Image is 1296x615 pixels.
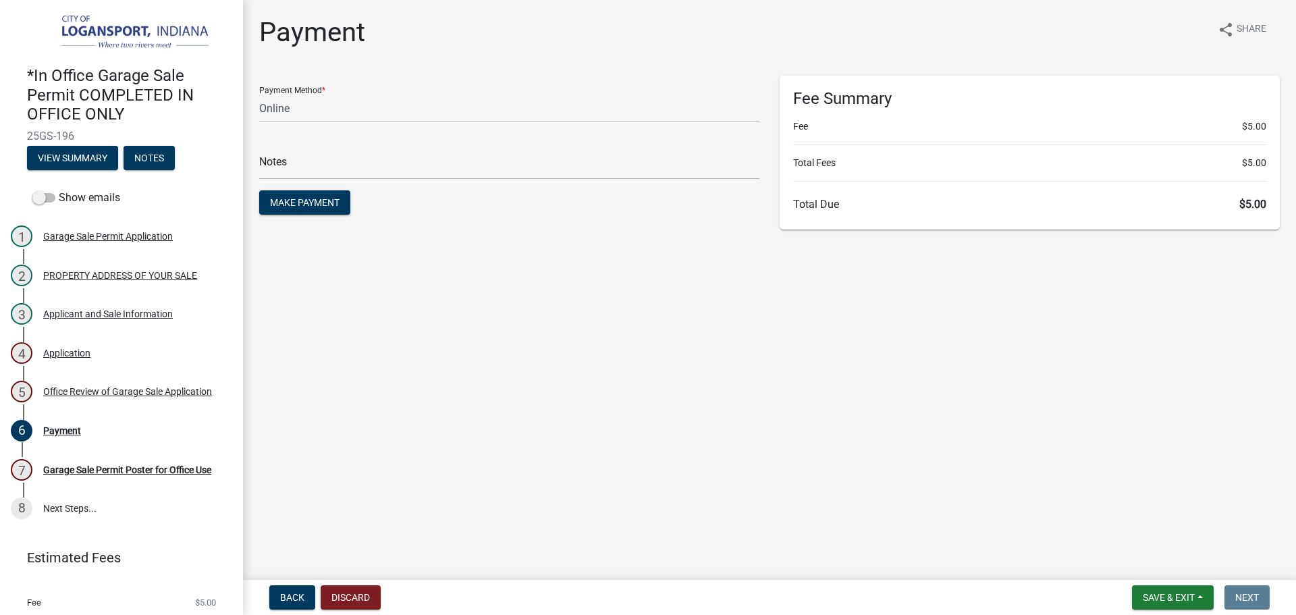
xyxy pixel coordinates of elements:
h6: Total Due [793,198,1266,211]
div: 6 [11,420,32,442]
img: City of Logansport, Indiana [27,14,221,52]
span: Share [1237,22,1266,38]
div: PROPERTY ADDRESS OF YOUR SALE [43,271,197,280]
span: Fee [27,598,41,607]
button: Back [269,585,315,610]
div: 4 [11,342,32,364]
div: Applicant and Sale Information [43,309,173,319]
span: Back [280,592,304,603]
button: View Summary [27,146,118,170]
h4: *In Office Garage Sale Permit COMPLETED IN OFFICE ONLY [27,66,232,124]
button: Notes [124,146,175,170]
div: Office Review of Garage Sale Application [43,387,212,396]
span: $5.00 [195,598,216,607]
span: $5.00 [1242,119,1266,134]
li: Total Fees [793,156,1266,170]
span: $5.00 [1242,156,1266,170]
span: Make Payment [270,197,340,208]
div: Application [43,348,90,358]
div: 7 [11,459,32,481]
h6: Fee Summary [793,89,1266,109]
li: Fee [793,119,1266,134]
div: Garage Sale Permit Poster for Office Use [43,465,211,475]
button: Make Payment [259,190,350,215]
i: share [1218,22,1234,38]
div: Payment [43,426,81,435]
span: $5.00 [1239,198,1266,211]
div: 2 [11,265,32,286]
div: 8 [11,498,32,519]
div: 3 [11,303,32,325]
span: 25GS-196 [27,130,216,142]
a: Estimated Fees [11,544,221,571]
button: Save & Exit [1132,585,1214,610]
button: shareShare [1207,16,1277,43]
div: 1 [11,225,32,247]
div: Garage Sale Permit Application [43,232,173,241]
wm-modal-confirm: Notes [124,153,175,164]
div: 5 [11,381,32,402]
span: Next [1235,592,1259,603]
button: Next [1224,585,1270,610]
span: Save & Exit [1143,592,1195,603]
wm-modal-confirm: Summary [27,153,118,164]
h1: Payment [259,16,365,49]
label: Show emails [32,190,120,206]
button: Discard [321,585,381,610]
